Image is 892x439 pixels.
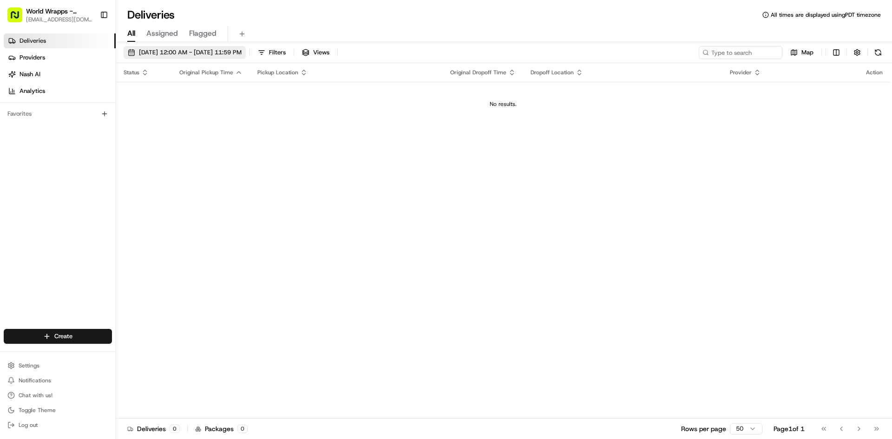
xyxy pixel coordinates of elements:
span: All times are displayed using PDT timezone [771,11,881,19]
span: [DATE] 12:00 AM - [DATE] 11:59 PM [139,48,242,57]
div: Start new chat [32,89,152,98]
button: World Wrapps - [PERSON_NAME][EMAIL_ADDRESS][DOMAIN_NAME] [4,4,96,26]
div: Action [866,69,883,76]
div: Favorites [4,106,112,121]
span: Original Pickup Time [179,69,233,76]
div: Packages [195,424,248,433]
button: Refresh [872,46,885,59]
a: Powered byPylon [66,157,112,164]
span: Settings [19,362,39,369]
input: Type to search [699,46,782,59]
span: Filters [269,48,286,57]
input: Clear [24,60,153,70]
img: 1736555255976-a54dd68f-1ca7-489b-9aae-adbdc363a1c4 [9,89,26,105]
button: World Wrapps - [PERSON_NAME] [26,7,92,16]
span: Views [313,48,329,57]
div: 💻 [79,136,86,143]
a: Analytics [4,84,116,98]
button: Filters [254,46,290,59]
span: Pylon [92,157,112,164]
span: API Documentation [88,135,149,144]
p: Rows per page [681,424,726,433]
a: 💻API Documentation [75,131,153,148]
span: Analytics [20,87,45,95]
span: Knowledge Base [19,135,71,144]
div: 📗 [9,136,17,143]
span: Deliveries [20,37,46,45]
img: Nash [9,9,28,28]
div: Page 1 of 1 [774,424,805,433]
span: Provider [730,69,752,76]
div: We're available if you need us! [32,98,118,105]
a: Nash AI [4,67,116,82]
span: All [127,28,135,39]
span: Log out [19,421,38,429]
span: Assigned [146,28,178,39]
button: Chat with us! [4,389,112,402]
span: Map [801,48,813,57]
span: Nash AI [20,70,40,79]
button: Create [4,329,112,344]
p: Welcome 👋 [9,37,169,52]
a: Deliveries [4,33,116,48]
button: Log out [4,419,112,432]
a: 📗Knowledge Base [6,131,75,148]
a: Providers [4,50,116,65]
button: Toggle Theme [4,404,112,417]
button: Notifications [4,374,112,387]
button: Settings [4,359,112,372]
span: Pickup Location [257,69,298,76]
span: Dropoff Location [531,69,574,76]
span: Create [54,332,72,341]
span: Toggle Theme [19,406,56,414]
button: Map [786,46,818,59]
div: 0 [170,425,180,433]
button: Views [298,46,334,59]
span: Flagged [189,28,216,39]
span: Chat with us! [19,392,52,399]
button: [EMAIL_ADDRESS][DOMAIN_NAME] [26,16,92,23]
h1: Deliveries [127,7,175,22]
span: Original Dropoff Time [450,69,506,76]
div: No results. [120,100,886,108]
button: [DATE] 12:00 AM - [DATE] 11:59 PM [124,46,246,59]
button: Start new chat [158,92,169,103]
span: Providers [20,53,45,62]
span: Notifications [19,377,51,384]
span: Status [124,69,139,76]
div: 0 [237,425,248,433]
div: Deliveries [127,424,180,433]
